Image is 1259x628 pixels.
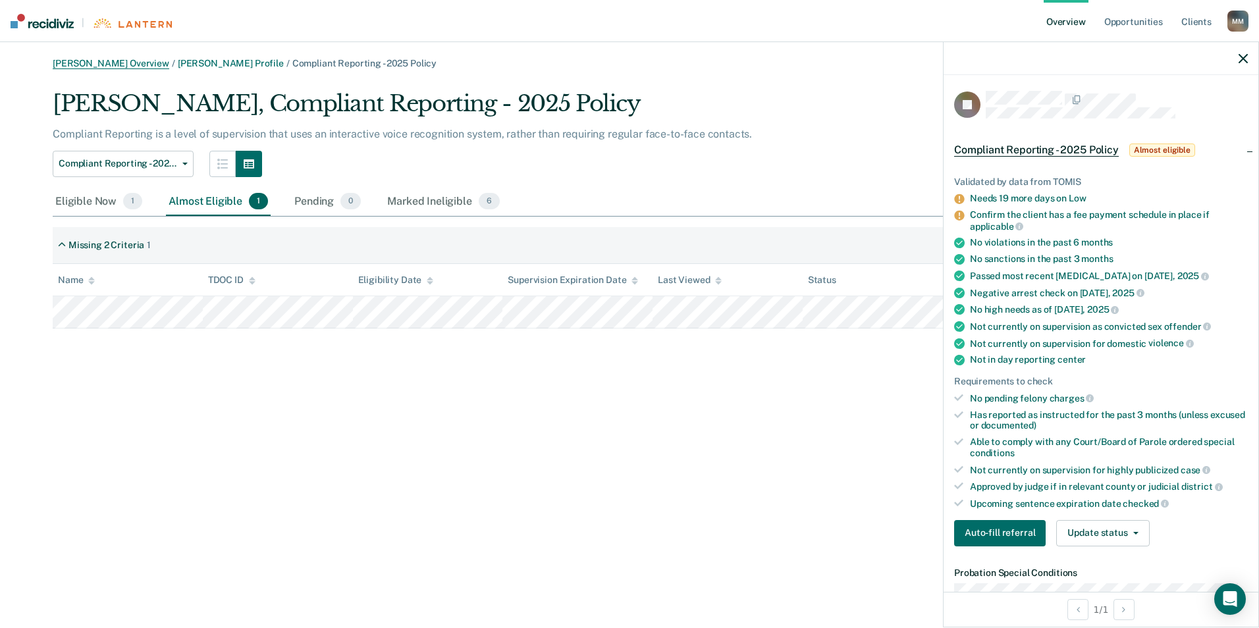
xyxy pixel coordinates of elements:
div: Missing 2 Criteria [68,240,144,251]
div: Not currently on supervision for highly publicized [970,464,1248,476]
span: offender [1164,321,1212,332]
div: Able to comply with any Court/Board of Parole ordered special [970,436,1248,459]
p: Compliant Reporting is a level of supervision that uses an interactive voice recognition system, ... [53,128,752,140]
button: Update status [1056,520,1149,546]
div: No violations in the past 6 [970,237,1248,248]
span: 1 [123,193,142,210]
span: 2025 [1112,288,1144,298]
span: charges [1050,393,1094,404]
div: Not currently on supervision for domestic [970,338,1248,350]
span: Almost eligible [1129,144,1195,157]
span: / [284,58,292,68]
div: Upcoming sentence expiration date [970,498,1248,510]
div: Validated by data from TOMIS [954,176,1248,188]
div: Requirements to check [954,376,1248,387]
div: Open Intercom Messenger [1214,583,1246,615]
div: Name [58,275,95,286]
span: case [1181,465,1210,475]
dt: Probation Special Conditions [954,567,1248,579]
span: 0 [340,193,361,210]
div: 1 [147,240,151,251]
div: Supervision Expiration Date [508,275,638,286]
span: Compliant Reporting - 2025 Policy [292,58,437,68]
span: months [1081,237,1113,248]
div: [PERSON_NAME], Compliant Reporting - 2025 Policy [53,90,997,128]
img: Recidiviz [11,14,74,28]
div: Passed most recent [MEDICAL_DATA] on [DATE], [970,270,1248,282]
div: Approved by judge if in relevant county or judicial [970,481,1248,492]
div: Eligible Now [53,188,145,217]
div: No sanctions in the past 3 [970,253,1248,265]
span: district [1181,481,1223,492]
span: Compliant Reporting - 2025 Policy [59,158,177,169]
button: Next Opportunity [1113,599,1135,620]
div: 1 / 1 [944,592,1258,627]
div: Eligibility Date [358,275,434,286]
span: documented) [981,420,1036,431]
a: [PERSON_NAME] Profile [178,58,284,68]
a: [PERSON_NAME] Overview [53,58,169,69]
span: / [169,58,178,68]
span: violence [1148,338,1194,348]
span: | [74,17,92,28]
img: Lantern [92,18,172,28]
span: center [1058,354,1086,365]
div: Confirm the client has a fee payment schedule in place if applicable [970,209,1248,232]
a: Navigate to form link [954,520,1051,546]
span: Compliant Reporting - 2025 Policy [954,144,1119,157]
div: Not currently on supervision as convicted sex [970,321,1248,332]
span: checked [1123,498,1169,509]
div: TDOC ID [208,275,255,286]
div: Last Viewed [658,275,722,286]
div: Has reported as instructed for the past 3 months (unless excused or [970,409,1248,432]
span: 1 [249,193,268,210]
div: Marked Ineligible [385,188,502,217]
span: 6 [479,193,500,210]
span: 2025 [1177,271,1209,281]
div: Status [808,275,836,286]
div: Compliant Reporting - 2025 PolicyAlmost eligible [944,129,1258,171]
div: No pending felony [970,392,1248,404]
span: months [1081,253,1113,264]
div: Pending [292,188,363,217]
button: Previous Opportunity [1067,599,1088,620]
span: conditions [970,448,1015,458]
div: Negative arrest check on [DATE], [970,287,1248,299]
div: Not in day reporting [970,354,1248,365]
div: Needs 19 more days on Low [970,193,1248,204]
span: 2025 [1087,304,1119,315]
div: M M [1227,11,1248,32]
div: No high needs as of [DATE], [970,303,1248,315]
button: Auto-fill referral [954,520,1046,546]
div: Almost Eligible [166,188,271,217]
